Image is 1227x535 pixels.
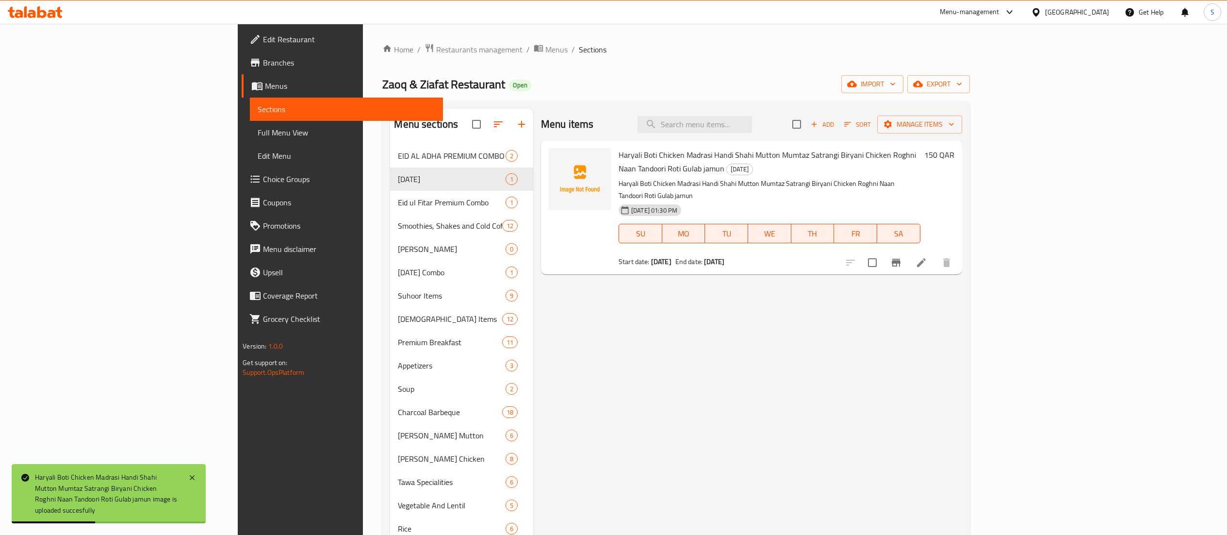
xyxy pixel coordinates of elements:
[549,148,611,210] img: Haryali Boti Chicken Madrasi Handi Shahi Mutton Mumtaz Satrangi Biryani Chicken Roghni Naan Tando...
[726,164,753,175] div: Independence Day
[35,472,179,516] div: Haryali Boti Chicken Madrasi Handi Shahi Mutton Mumtaz Satrangi Biryani Chicken Roghni Naan Tando...
[704,255,724,268] b: [DATE]
[502,220,518,232] div: items
[390,494,533,517] div: Vegetable And Lentil5
[398,523,505,535] div: Rice
[795,227,831,241] span: TH
[506,478,517,487] span: 6
[263,243,435,255] span: Menu disclaimer
[398,220,502,232] span: Smoothies, Shakes and Cold Coffee
[398,150,505,162] div: EID AL ADHA PREMIUM COMBO
[506,383,518,395] div: items
[436,44,523,55] span: Restaurants management
[506,150,518,162] div: items
[398,360,505,371] div: Appetizers
[786,114,807,134] span: Select section
[398,313,502,325] div: Iftar Items
[242,237,442,261] a: Menu disclaimer
[675,255,703,268] span: End date:
[627,206,681,215] span: [DATE] 01:30 PM
[579,44,606,55] span: Sections
[506,197,518,208] div: items
[390,401,533,424] div: Charcoal Barbeque18
[752,227,787,241] span: WE
[263,173,435,185] span: Choice Groups
[506,453,518,465] div: items
[243,340,266,352] span: Version:
[503,221,517,231] span: 12
[666,227,702,241] span: MO
[398,290,505,301] div: Suhoor Items
[398,197,505,208] span: Eid ul Fitar Premium Combo
[398,406,502,418] span: Charcoal Barbeque
[258,150,435,162] span: Edit Menu
[506,245,517,254] span: 0
[915,78,962,90] span: export
[398,243,505,255] div: Eid Dastarkhwan
[506,360,518,371] div: items
[924,148,954,162] h6: 150 QAR
[727,164,753,175] span: [DATE]
[862,252,883,273] span: Select to update
[398,267,505,278] div: Ramadan Combo
[1211,7,1214,17] span: S
[242,167,442,191] a: Choice Groups
[398,173,505,185] span: [DATE]
[398,500,505,511] div: Vegetable And Lentil
[506,385,517,394] span: 2
[940,6,999,18] div: Menu-management
[916,257,927,268] a: Edit menu item
[390,331,533,354] div: Premium Breakfast11
[242,28,442,51] a: Edit Restaurant
[398,336,502,348] span: Premium Breakfast
[709,227,744,241] span: TU
[506,454,517,464] span: 8
[390,191,533,214] div: Eid ul Fitar Premium Combo1
[877,116,962,134] button: Manage items
[390,447,533,470] div: [PERSON_NAME] Chicken8
[258,127,435,138] span: Full Menu View
[506,501,517,510] span: 5
[506,268,517,277] span: 1
[506,291,517,301] span: 9
[506,243,518,255] div: items
[398,453,505,465] div: Curry Chicken
[503,315,517,324] span: 12
[382,43,969,56] nav: breadcrumb
[509,80,531,91] div: Open
[242,284,442,307] a: Coverage Report
[506,476,518,488] div: items
[242,51,442,74] a: Branches
[838,117,877,132] span: Sort items
[390,144,533,167] div: EID AL ADHA PREMIUM COMBO2
[619,178,920,202] p: Haryali Boti Chicken Madrasi Handi Shahi Mutton Mumtaz Satrangi Biryani Chicken Roghni Naan Tando...
[398,476,505,488] span: Tawa Specialities
[844,119,871,130] span: Sort
[506,361,517,370] span: 3
[506,198,517,207] span: 1
[263,33,435,45] span: Edit Restaurant
[503,338,517,347] span: 11
[506,431,517,440] span: 6
[809,119,835,130] span: Add
[534,43,568,56] a: Menus
[619,255,650,268] span: Start date:
[506,500,518,511] div: items
[263,57,435,68] span: Branches
[841,75,903,93] button: import
[509,81,531,89] span: Open
[834,224,877,243] button: FR
[506,290,518,301] div: items
[398,383,505,395] div: Soup
[398,267,505,278] span: [DATE] Combo
[791,224,834,243] button: TH
[541,117,594,132] h2: Menu items
[390,377,533,401] div: Soup2
[390,261,533,284] div: [DATE] Combo1
[398,313,502,325] span: [DEMOGRAPHIC_DATA] Items
[935,251,958,274] button: delete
